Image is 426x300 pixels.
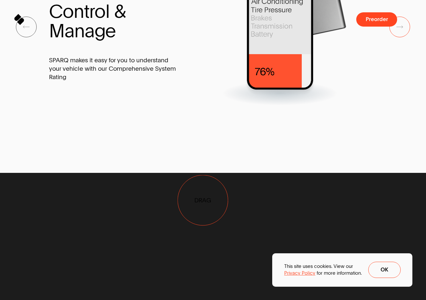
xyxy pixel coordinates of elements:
[49,21,65,41] span: M
[49,73,67,81] span: Rating
[94,21,105,41] span: g
[74,21,85,41] span: n
[356,12,397,27] button: Preorder a SPARQ Diagnostics Device
[389,17,410,37] button: Next Slide
[16,17,37,37] button: Previous Slide
[85,21,94,41] span: a
[49,65,176,73] span: your vehicle with our Comprehensive System
[284,270,315,276] a: Privacy Policy
[284,263,362,276] p: This site uses cookies. View our for more information.
[368,262,401,278] button: Ok
[381,267,388,273] span: Ok
[49,56,176,81] span: SPARQ makes it easy for you to understand your vehicle with our Comprehensive System Rating
[49,56,168,65] span: SPARQ makes it easy for you to understand
[65,21,74,41] span: a
[49,239,176,278] span: SPARQ Diagnostics
[105,21,116,41] span: e
[365,17,388,22] span: Preorder
[49,2,159,41] span: Control & Manage
[23,219,51,225] span: Join Sparq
